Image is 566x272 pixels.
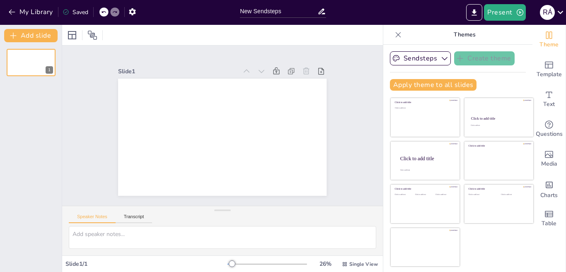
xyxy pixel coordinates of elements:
[395,101,454,104] div: Click to add title
[7,49,56,76] div: 1
[543,100,555,109] span: Text
[532,114,566,144] div: Get real-time input from your audience
[390,51,451,65] button: Sendsteps
[395,194,414,196] div: Click to add text
[471,116,526,120] div: Click to add title
[469,194,495,196] div: Click to add text
[65,29,79,42] div: Layout
[540,191,558,200] span: Charts
[124,57,244,77] div: Slide 1
[540,5,555,20] div: R Á
[542,219,556,228] span: Table
[501,194,527,196] div: Click to add text
[395,107,454,109] div: Click to add text
[537,70,562,79] span: Template
[471,125,526,126] div: Click to add text
[435,194,454,196] div: Click to add text
[116,214,152,223] button: Transcript
[532,204,566,233] div: Add a table
[541,159,557,168] span: Media
[240,5,317,17] input: Insert title
[4,29,58,42] button: Add slide
[349,261,378,267] span: Single View
[466,4,482,21] button: Export to PowerPoint
[400,155,453,161] div: Click to add title
[532,55,566,84] div: Add ready made slides
[315,260,335,268] div: 26 %
[400,169,452,171] div: Click to add body
[469,188,528,190] div: Click to add title
[532,84,566,114] div: Add text boxes
[69,214,116,223] button: Speaker Notes
[46,66,53,74] div: 1
[395,188,454,190] div: Click to add title
[532,144,566,174] div: Add images, graphics, shapes or video
[390,79,477,91] button: Apply theme to all slides
[532,174,566,204] div: Add charts and graphs
[415,194,434,196] div: Click to add text
[536,130,563,139] span: Questions
[539,40,559,49] span: Theme
[65,260,227,268] div: Slide 1 / 1
[87,30,97,40] span: Position
[484,4,525,21] button: Present
[469,144,528,147] div: Click to add title
[6,5,56,19] button: My Library
[532,25,566,55] div: Change the overall theme
[405,25,524,45] p: Themes
[454,51,515,65] button: Create theme
[540,4,555,21] button: R Á
[63,8,88,16] div: Saved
